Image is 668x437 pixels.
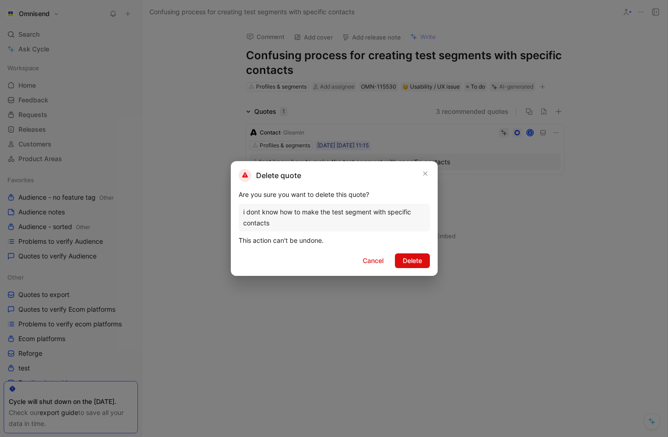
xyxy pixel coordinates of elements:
span: Delete [403,255,422,266]
div: Are you sure you want to delete this quote? This action can't be undone. [239,189,430,246]
button: Cancel [355,253,391,268]
h2: Delete quote [239,169,301,182]
span: Cancel [363,255,383,266]
div: i dont know how to make the test segment with specific contacts [243,207,425,229]
button: Delete [395,253,430,268]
